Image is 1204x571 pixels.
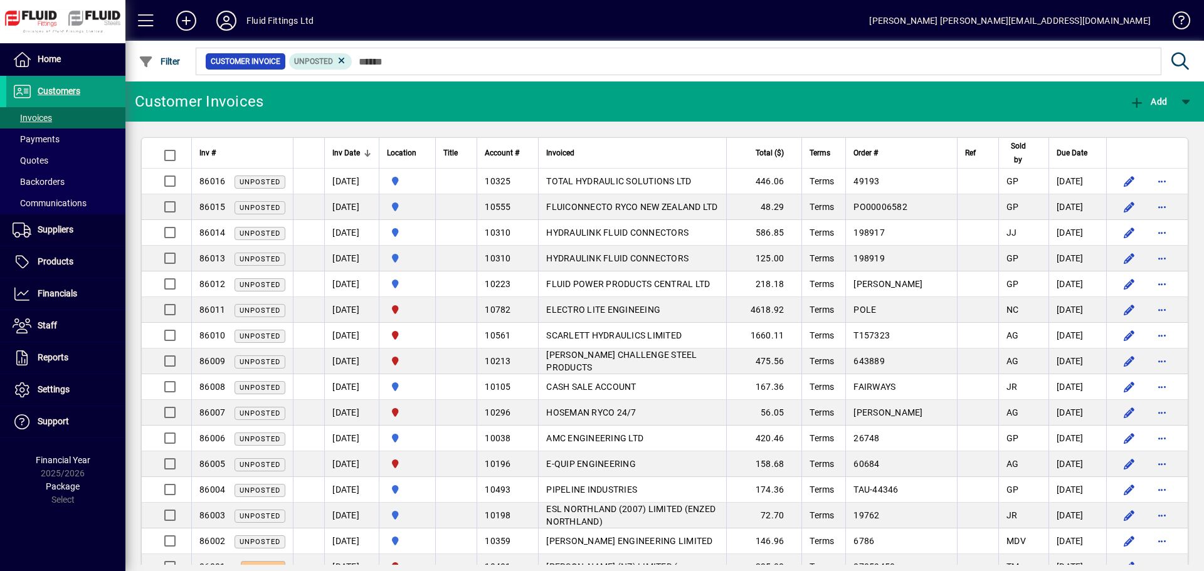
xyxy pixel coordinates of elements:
button: Edit [1119,223,1139,243]
span: 10555 [485,202,510,212]
span: Support [38,416,69,426]
span: 10310 [485,253,510,263]
span: Terms [810,305,834,315]
button: More options [1152,171,1172,191]
span: 10105 [485,382,510,392]
div: Due Date [1057,146,1099,160]
td: 475.56 [726,348,801,374]
span: Unposted [240,409,280,417]
td: 1660.11 [726,323,801,348]
button: More options [1152,479,1172,500]
span: GP [1006,433,1019,443]
span: 86011 [199,305,225,315]
span: AUCKLAND [387,508,428,522]
button: More options [1152,377,1172,397]
span: Unposted [240,538,280,546]
span: 198917 [853,228,885,238]
mat-chip: Customer Invoice Status: Unposted [289,53,352,70]
span: AMC ENGINEERING LTD [546,433,643,443]
td: [DATE] [324,374,379,400]
span: Invoiced [546,146,574,160]
td: [DATE] [324,528,379,554]
div: Fluid Fittings Ltd [246,11,314,31]
span: [PERSON_NAME] [853,407,922,417]
td: 167.36 [726,374,801,400]
button: Edit [1119,300,1139,320]
button: More options [1152,248,1172,268]
span: 10561 [485,330,510,340]
div: Inv Date [332,146,371,160]
span: AUCKLAND [387,251,428,265]
span: PIPELINE INDUSTRIES [546,485,637,495]
a: Reports [6,342,125,374]
span: 86013 [199,253,225,263]
span: Terms [810,202,834,212]
td: 174.36 [726,477,801,503]
button: Edit [1119,325,1139,345]
td: [DATE] [324,477,379,503]
td: [DATE] [324,503,379,528]
span: Products [38,256,73,266]
span: 10198 [485,510,510,520]
span: Total ($) [756,146,784,160]
span: GP [1006,176,1019,186]
span: AUCKLAND [387,534,428,548]
button: Edit [1119,428,1139,448]
td: [DATE] [1048,271,1106,297]
span: 86007 [199,407,225,417]
span: JJ [1006,228,1017,238]
span: AUCKLAND [387,174,428,188]
button: Add [166,9,206,32]
span: 643889 [853,356,885,366]
span: Staff [38,320,57,330]
span: Terms [810,407,834,417]
button: Edit [1119,531,1139,551]
span: Terms [810,279,834,289]
a: Knowledge Base [1163,3,1188,43]
span: HYDRAULINK FLUID CONNECTORS [546,228,689,238]
span: JR [1006,510,1018,520]
td: [DATE] [1048,246,1106,271]
td: [DATE] [1048,169,1106,194]
button: More options [1152,223,1172,243]
span: 10223 [485,279,510,289]
span: Title [443,146,458,160]
span: 86005 [199,459,225,469]
button: More options [1152,505,1172,525]
span: 19762 [853,510,879,520]
span: Terms [810,176,834,186]
span: 10213 [485,356,510,366]
span: AUCKLAND [387,380,428,394]
span: T157323 [853,330,890,340]
span: [PERSON_NAME] CHALLENGE STEEL PRODUCTS [546,350,697,372]
span: 10196 [485,459,510,469]
span: Unposted [240,358,280,366]
span: 86006 [199,433,225,443]
span: HOSEMAN RYCO 24/7 [546,407,636,417]
span: Inv # [199,146,216,160]
td: [DATE] [1048,477,1106,503]
span: 49193 [853,176,879,186]
span: GP [1006,202,1019,212]
div: Account # [485,146,531,160]
button: Filter [135,50,184,73]
span: Unposted [240,306,280,315]
button: Edit [1119,197,1139,217]
span: Reports [38,352,68,362]
span: Due Date [1057,146,1087,160]
span: AUCKLAND [387,277,428,291]
span: ESL NORTHLAND (2007) LIMITED (ENZED NORTHLAND) [546,504,716,526]
button: More options [1152,325,1172,345]
button: More options [1152,351,1172,371]
td: [DATE] [1048,297,1106,323]
span: 86015 [199,202,225,212]
div: Total ($) [734,146,795,160]
div: Inv # [199,146,285,160]
td: [DATE] [324,246,379,271]
span: Location [387,146,416,160]
span: Terms [810,485,834,495]
td: [DATE] [1048,503,1106,528]
span: 86010 [199,330,225,340]
span: Financial Year [36,455,90,465]
div: Title [443,146,469,160]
